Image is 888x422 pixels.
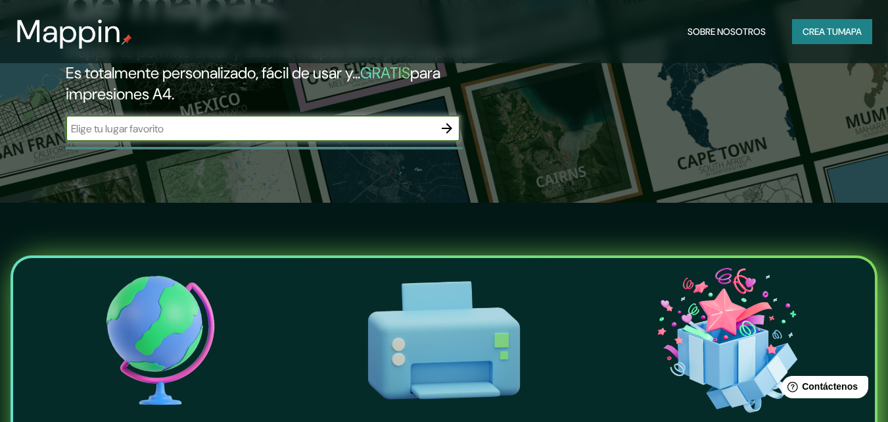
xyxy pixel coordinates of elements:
[838,26,862,38] font: mapa
[66,63,360,83] font: Es totalmente personalizado, fácil de usar y...
[588,263,867,417] img: El icono del regalo perfecto
[360,63,410,83] font: GRATIS
[688,26,766,38] font: Sobre nosotros
[16,11,122,52] font: Mappin
[792,19,872,44] button: Crea tumapa
[305,263,584,417] img: Crea impresiones de cualquier tamaño-icono
[803,26,838,38] font: Crea tu
[21,263,300,417] img: El mundo es tu icono de mapa
[66,63,440,104] font: para impresiones A4.
[122,34,132,45] img: pin de mapeo
[771,371,874,408] iframe: Lanzador de widgets de ayuda
[66,121,434,136] input: Elige tu lugar favorito
[682,19,771,44] button: Sobre nosotros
